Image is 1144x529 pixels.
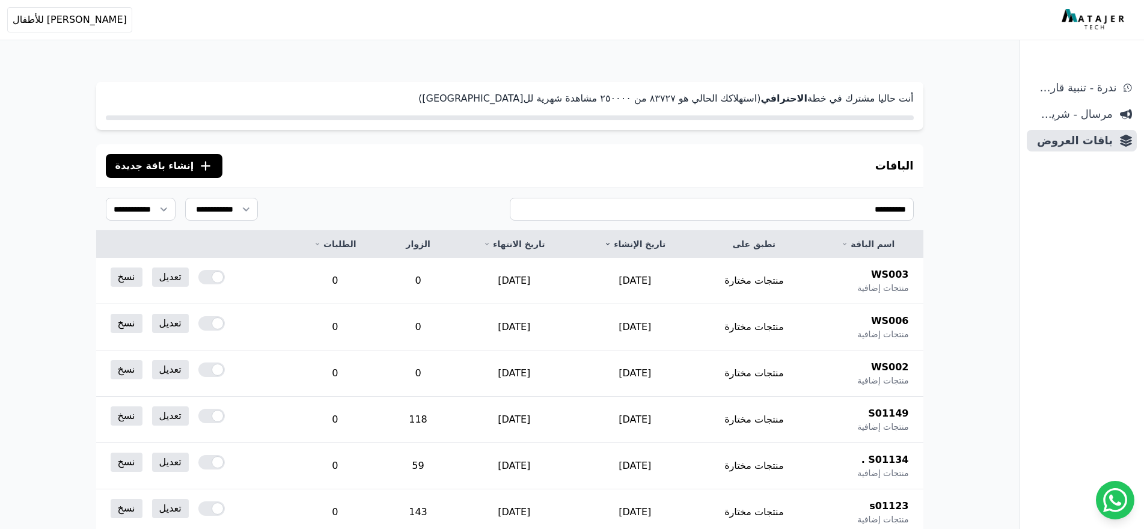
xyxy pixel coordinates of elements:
[696,397,813,443] td: منتجات مختارة
[871,314,909,328] span: WS006
[106,91,914,106] p: أنت حاليا مشترك في خطة (استهلاكك الحالي هو ٨۳٧٢٧ من ٢٥۰۰۰۰ مشاهدة شهرية لل[GEOGRAPHIC_DATA])
[7,7,132,32] button: [PERSON_NAME] للأطفال
[152,268,189,287] a: تعديل
[857,467,908,479] span: منتجات إضافية
[857,282,908,294] span: منتجات إضافية
[1032,79,1116,96] span: ندرة - تنبية قارب علي النفاذ
[575,258,696,304] td: [DATE]
[454,304,575,350] td: [DATE]
[454,258,575,304] td: [DATE]
[1062,9,1127,31] img: MatajerTech Logo
[111,406,142,426] a: نسخ
[382,231,453,258] th: الزوار
[454,443,575,489] td: [DATE]
[454,397,575,443] td: [DATE]
[868,406,908,421] span: S01149
[861,453,909,467] span: S01134 .
[287,397,382,443] td: 0
[1032,106,1113,123] span: مرسال - شريط دعاية
[696,258,813,304] td: منتجات مختارة
[857,513,908,525] span: منتجات إضافية
[382,304,453,350] td: 0
[575,443,696,489] td: [DATE]
[857,421,908,433] span: منتجات إضافية
[287,304,382,350] td: 0
[111,314,142,333] a: نسخ
[857,328,908,340] span: منتجات إضافية
[152,360,189,379] a: تعديل
[287,350,382,397] td: 0
[115,159,194,173] span: إنشاء باقة جديدة
[575,304,696,350] td: [DATE]
[152,314,189,333] a: تعديل
[287,443,382,489] td: 0
[589,238,681,250] a: تاريخ الإنشاء
[875,157,914,174] h3: الباقات
[152,453,189,472] a: تعديل
[287,258,382,304] td: 0
[382,350,453,397] td: 0
[382,258,453,304] td: 0
[696,304,813,350] td: منتجات مختارة
[696,350,813,397] td: منتجات مختارة
[857,375,908,387] span: منتجات إضافية
[575,397,696,443] td: [DATE]
[111,268,142,287] a: نسخ
[871,268,909,282] span: WS003
[302,238,368,250] a: الطلبات
[575,350,696,397] td: [DATE]
[382,397,453,443] td: 118
[454,350,575,397] td: [DATE]
[827,238,908,250] a: اسم الباقة
[696,443,813,489] td: منتجات مختارة
[152,406,189,426] a: تعديل
[111,499,142,518] a: نسخ
[152,499,189,518] a: تعديل
[871,360,909,375] span: WS002
[696,231,813,258] th: تطبق على
[760,93,807,104] strong: الاحترافي
[111,453,142,472] a: نسخ
[106,154,223,178] button: إنشاء باقة جديدة
[468,238,560,250] a: تاريخ الانتهاء
[382,443,453,489] td: 59
[111,360,142,379] a: نسخ
[869,499,908,513] span: s01123
[1032,132,1113,149] span: باقات العروض
[13,13,127,27] span: [PERSON_NAME] للأطفال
